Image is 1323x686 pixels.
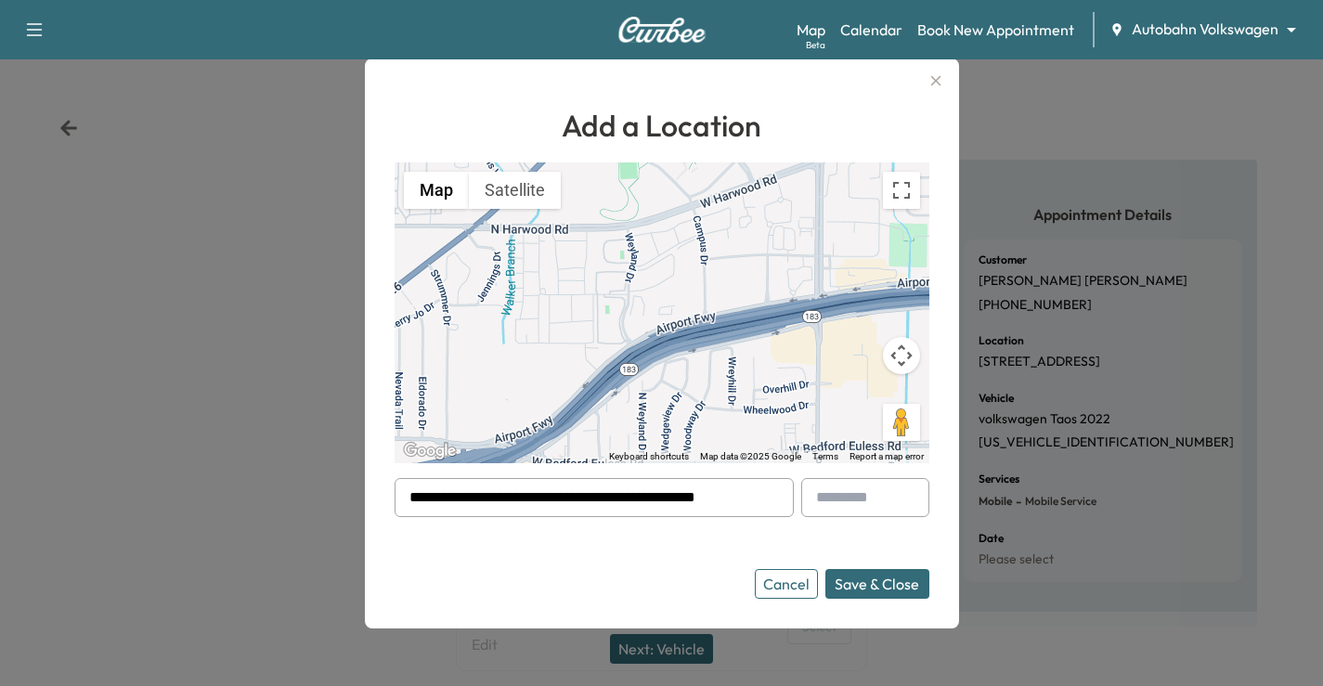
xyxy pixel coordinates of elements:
[399,439,460,463] img: Google
[806,38,825,52] div: Beta
[825,569,929,599] button: Save & Close
[1132,19,1278,40] span: Autobahn Volkswagen
[917,19,1074,41] a: Book New Appointment
[404,172,469,209] button: Show street map
[850,451,924,461] a: Report a map error
[399,439,460,463] a: Open this area in Google Maps (opens a new window)
[700,451,801,461] span: Map data ©2025 Google
[395,103,929,148] h1: Add a Location
[883,337,920,374] button: Map camera controls
[609,450,689,463] button: Keyboard shortcuts
[812,451,838,461] a: Terms (opens in new tab)
[755,569,818,599] button: Cancel
[883,172,920,209] button: Toggle fullscreen view
[797,19,825,41] a: MapBeta
[840,19,902,41] a: Calendar
[883,404,920,441] button: Drag Pegman onto the map to open Street View
[617,17,707,43] img: Curbee Logo
[469,172,561,209] button: Show satellite imagery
